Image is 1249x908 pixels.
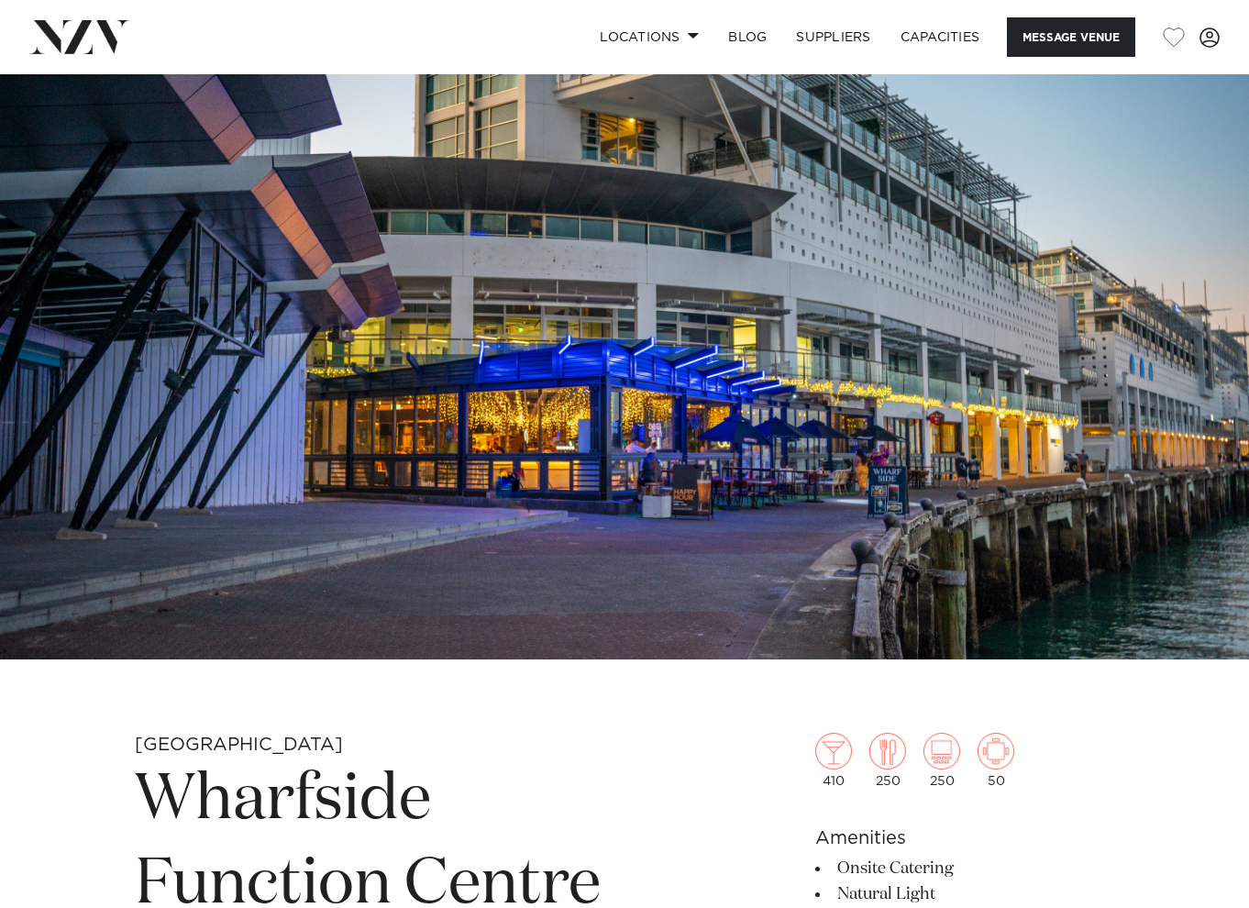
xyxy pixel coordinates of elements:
[135,736,343,754] small: [GEOGRAPHIC_DATA]
[978,733,1014,788] div: 50
[869,733,906,788] div: 250
[1007,17,1135,57] button: Message Venue
[869,733,906,770] img: dining.png
[815,856,1114,881] li: Onsite Catering
[923,733,960,770] img: theatre.png
[886,17,995,57] a: Capacities
[29,20,129,53] img: nzv-logo.png
[978,733,1014,770] img: meeting.png
[781,17,885,57] a: SUPPLIERS
[815,733,852,770] img: cocktail.png
[585,17,713,57] a: Locations
[815,881,1114,907] li: Natural Light
[815,733,852,788] div: 410
[815,825,1114,852] h6: Amenities
[923,733,960,788] div: 250
[713,17,781,57] a: BLOG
